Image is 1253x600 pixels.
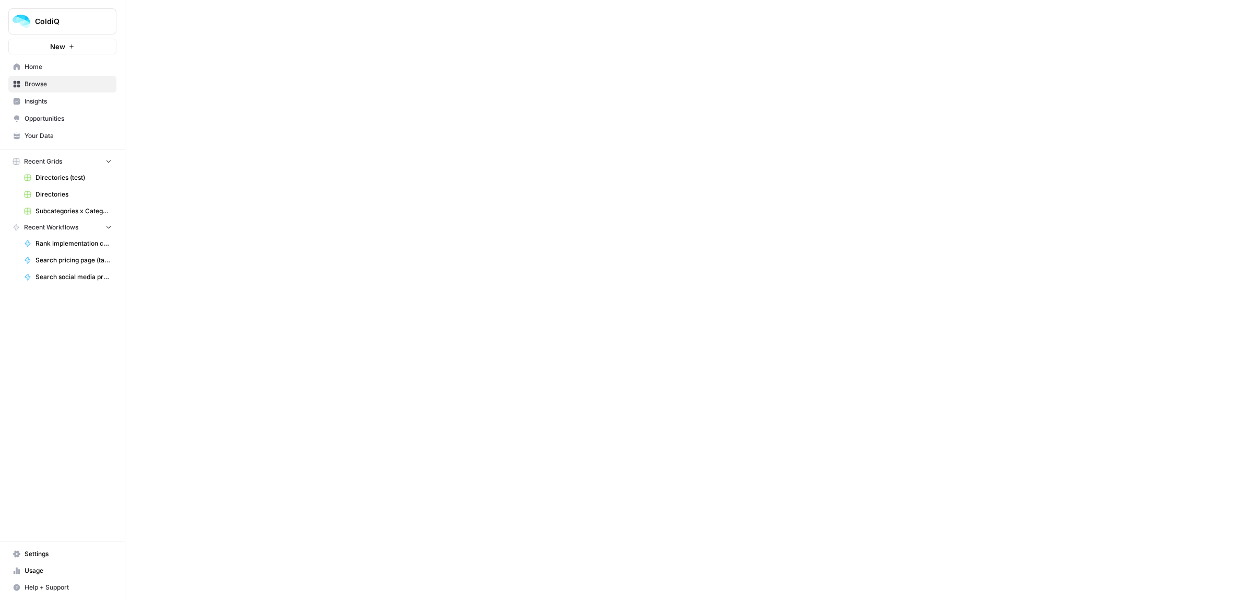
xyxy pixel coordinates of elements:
[36,256,112,265] span: Search pricing page (tavily)
[36,190,112,199] span: Directories
[19,269,116,285] a: Search social media profiles (tavily)
[8,39,116,54] button: New
[25,114,112,123] span: Opportunities
[8,110,116,127] a: Opportunities
[19,169,116,186] a: Directories (test)
[50,41,65,52] span: New
[25,549,112,559] span: Settings
[12,12,31,31] img: ColdiQ Logo
[8,220,116,235] button: Recent Workflows
[8,154,116,169] button: Recent Grids
[19,203,116,220] a: Subcategories x Categories
[25,97,112,106] span: Insights
[8,8,116,34] button: Workspace: ColdiQ
[36,173,112,182] span: Directories (test)
[8,546,116,562] a: Settings
[24,157,62,166] span: Recent Grids
[8,59,116,75] a: Home
[25,62,112,72] span: Home
[19,235,116,252] a: Rank implementation complexity (1–5)
[8,93,116,110] a: Insights
[36,239,112,248] span: Rank implementation complexity (1–5)
[24,223,78,232] span: Recent Workflows
[25,79,112,89] span: Browse
[19,252,116,269] a: Search pricing page (tavily)
[8,128,116,144] a: Your Data
[36,272,112,282] span: Search social media profiles (tavily)
[36,206,112,216] span: Subcategories x Categories
[35,16,98,27] span: ColdiQ
[8,76,116,93] a: Browse
[25,566,112,575] span: Usage
[19,186,116,203] a: Directories
[25,583,112,592] span: Help + Support
[8,562,116,579] a: Usage
[8,579,116,596] button: Help + Support
[25,131,112,141] span: Your Data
